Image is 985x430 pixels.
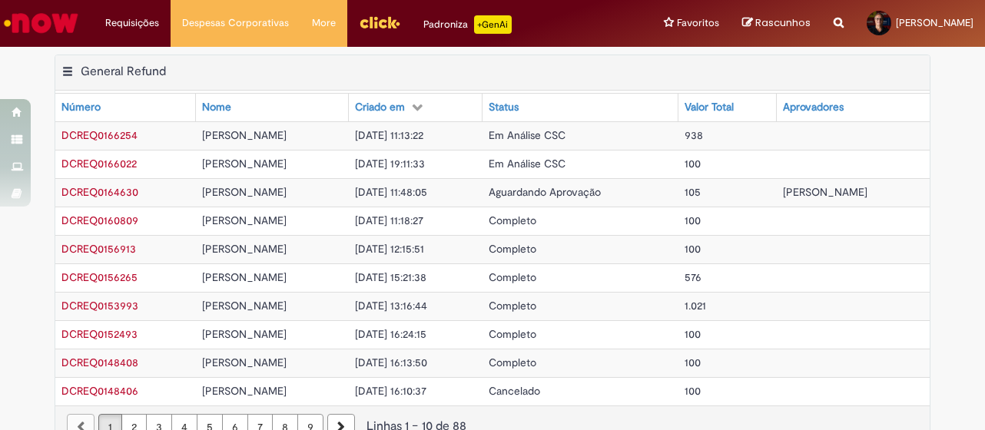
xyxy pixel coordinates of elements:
[685,242,701,256] span: 100
[61,128,138,142] a: Abrir Registro: DCREQ0166254
[685,299,706,313] span: 1.021
[742,16,811,31] a: Rascunhos
[783,185,867,199] span: [PERSON_NAME]
[61,242,136,256] span: DCREQ0156913
[489,213,536,227] span: Completo
[312,15,336,31] span: More
[489,356,536,369] span: Completo
[685,100,734,115] div: Valor Total
[489,327,536,341] span: Completo
[61,128,138,142] span: DCREQ0166254
[182,15,289,31] span: Despesas Corporativas
[202,384,287,398] span: [PERSON_NAME]
[61,356,138,369] span: DCREQ0148408
[202,327,287,341] span: [PERSON_NAME]
[359,11,400,34] img: click_logo_yellow_360x200.png
[61,157,137,170] a: Abrir Registro: DCREQ0166022
[489,242,536,256] span: Completo
[685,128,703,142] span: 938
[61,185,138,199] span: DCREQ0164630
[61,384,138,398] span: DCREQ0148406
[2,8,81,38] img: ServiceNow
[202,100,231,115] div: Nome
[755,15,811,30] span: Rascunhos
[783,100,844,115] div: Aprovadores
[61,157,137,170] span: DCREQ0166022
[202,242,287,256] span: [PERSON_NAME]
[685,327,701,341] span: 100
[489,157,565,170] span: Em Análise CSC
[355,270,426,284] span: [DATE] 15:21:38
[61,384,138,398] a: Abrir Registro: DCREQ0148406
[489,270,536,284] span: Completo
[355,356,427,369] span: [DATE] 16:13:50
[423,15,512,34] div: Padroniza
[355,157,425,170] span: [DATE] 19:11:33
[61,299,138,313] span: DCREQ0153993
[685,270,701,284] span: 576
[355,185,427,199] span: [DATE] 11:48:05
[202,270,287,284] span: [PERSON_NAME]
[61,213,138,227] a: Abrir Registro: DCREQ0160809
[202,157,287,170] span: [PERSON_NAME]
[105,15,159,31] span: Requisições
[81,64,166,79] h2: General Refund
[61,299,138,313] a: Abrir Registro: DCREQ0153993
[355,100,405,115] div: Criado em
[202,185,287,199] span: [PERSON_NAME]
[61,242,136,256] a: Abrir Registro: DCREQ0156913
[685,213,701,227] span: 100
[896,16,973,29] span: [PERSON_NAME]
[202,128,287,142] span: [PERSON_NAME]
[61,270,138,284] span: DCREQ0156265
[61,270,138,284] a: Abrir Registro: DCREQ0156265
[355,213,423,227] span: [DATE] 11:18:27
[355,128,423,142] span: [DATE] 11:13:22
[202,299,287,313] span: [PERSON_NAME]
[61,327,138,341] a: Abrir Registro: DCREQ0152493
[489,128,565,142] span: Em Análise CSC
[61,356,138,369] a: Abrir Registro: DCREQ0148408
[61,100,101,115] div: Número
[202,356,287,369] span: [PERSON_NAME]
[685,185,701,199] span: 105
[685,157,701,170] span: 100
[489,185,601,199] span: Aguardando Aprovação
[355,384,426,398] span: [DATE] 16:10:37
[489,299,536,313] span: Completo
[61,185,138,199] a: Abrir Registro: DCREQ0164630
[61,327,138,341] span: DCREQ0152493
[474,15,512,34] p: +GenAi
[202,213,287,227] span: [PERSON_NAME]
[355,327,426,341] span: [DATE] 16:24:15
[677,15,719,31] span: Favoritos
[61,64,74,84] button: General Refund Menu de contexto
[355,242,424,256] span: [DATE] 12:15:51
[61,213,138,227] span: DCREQ0160809
[685,356,701,369] span: 100
[489,100,519,115] div: Status
[355,299,427,313] span: [DATE] 13:16:44
[685,384,701,398] span: 100
[489,384,540,398] span: Cancelado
